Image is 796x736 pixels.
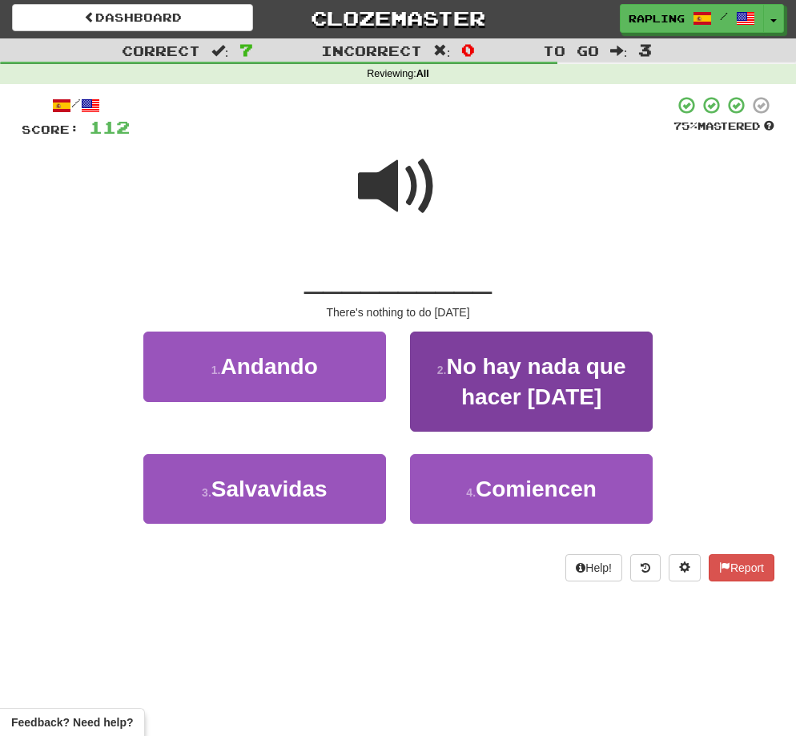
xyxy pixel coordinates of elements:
a: Clozemaster [277,4,518,32]
span: : [610,44,628,58]
span: Andando [221,354,318,379]
button: Round history (alt+y) [630,554,661,581]
button: 2.No hay nada que hacer [DATE] [410,332,653,432]
small: 4 . [466,486,476,499]
span: To go [543,42,599,58]
button: Help! [565,554,622,581]
span: 75 % [673,119,698,132]
button: Report [709,554,774,581]
span: Salvavidas [211,477,328,501]
button: 4.Comiencen [410,454,653,524]
span: / [720,10,728,22]
div: There's nothing to do [DATE] [22,304,774,320]
small: 1 . [211,364,221,376]
span: Correct [122,42,200,58]
small: 2 . [437,364,447,376]
span: rapling [629,11,685,26]
div: / [22,95,130,115]
strong: All [416,68,429,79]
span: : [211,44,229,58]
span: Comiencen [476,477,597,501]
a: Dashboard [12,4,253,31]
small: 3 . [202,486,211,499]
span: Open feedback widget [11,714,133,730]
span: No hay nada que hacer [DATE] [446,354,625,408]
span: Incorrect [321,42,422,58]
span: 7 [239,40,253,59]
div: Mastered [673,119,774,134]
span: : [433,44,451,58]
span: __________ [304,257,492,295]
span: 0 [461,40,475,59]
button: 3.Salvavidas [143,454,386,524]
span: 112 [89,117,130,137]
span: Score: [22,123,79,136]
a: rapling / [620,4,764,33]
span: 3 [638,40,652,59]
button: 1.Andando [143,332,386,401]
